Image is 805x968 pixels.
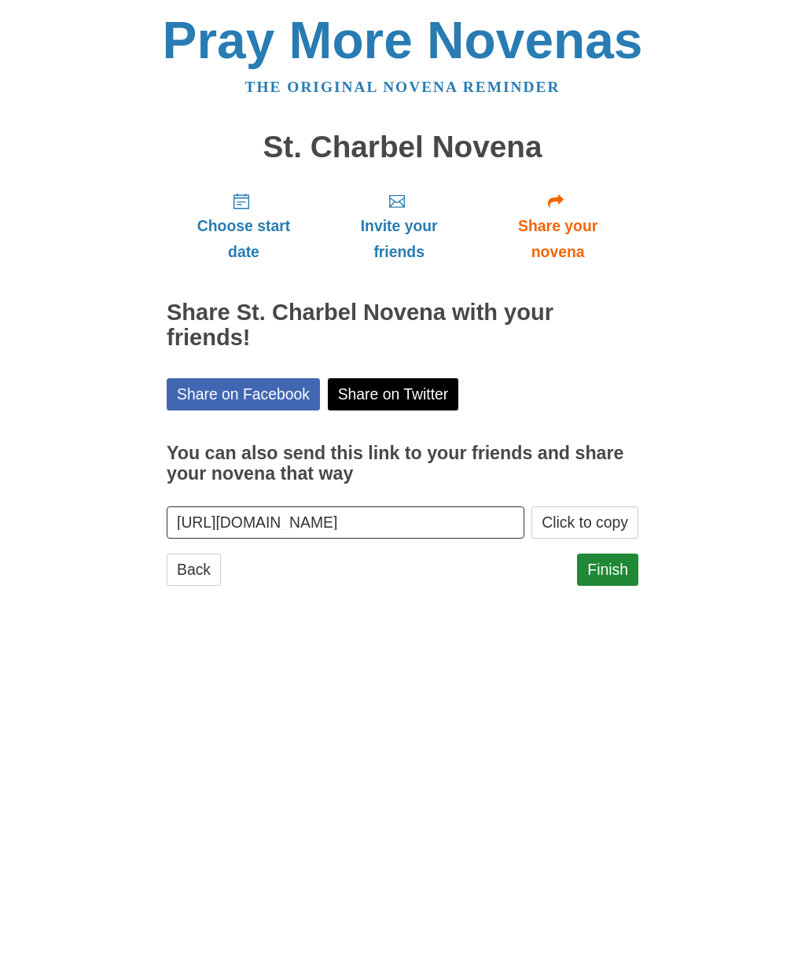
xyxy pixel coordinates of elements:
a: Invite your friends [321,179,477,273]
h2: Share St. Charbel Novena with your friends! [167,300,638,351]
a: Share on Facebook [167,378,320,410]
a: Finish [577,554,638,586]
h1: St. Charbel Novena [167,131,638,164]
a: Share on Twitter [328,378,459,410]
a: Back [167,554,221,586]
span: Choose start date [182,213,305,265]
span: Invite your friends [336,213,461,265]
a: The original novena reminder [245,79,561,95]
h3: You can also send this link to your friends and share your novena that way [167,444,638,484]
a: Share your novena [477,179,638,273]
span: Share your novena [493,213,623,265]
a: Choose start date [167,179,321,273]
button: Click to copy [531,506,638,539]
a: Pray More Novenas [163,11,643,69]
